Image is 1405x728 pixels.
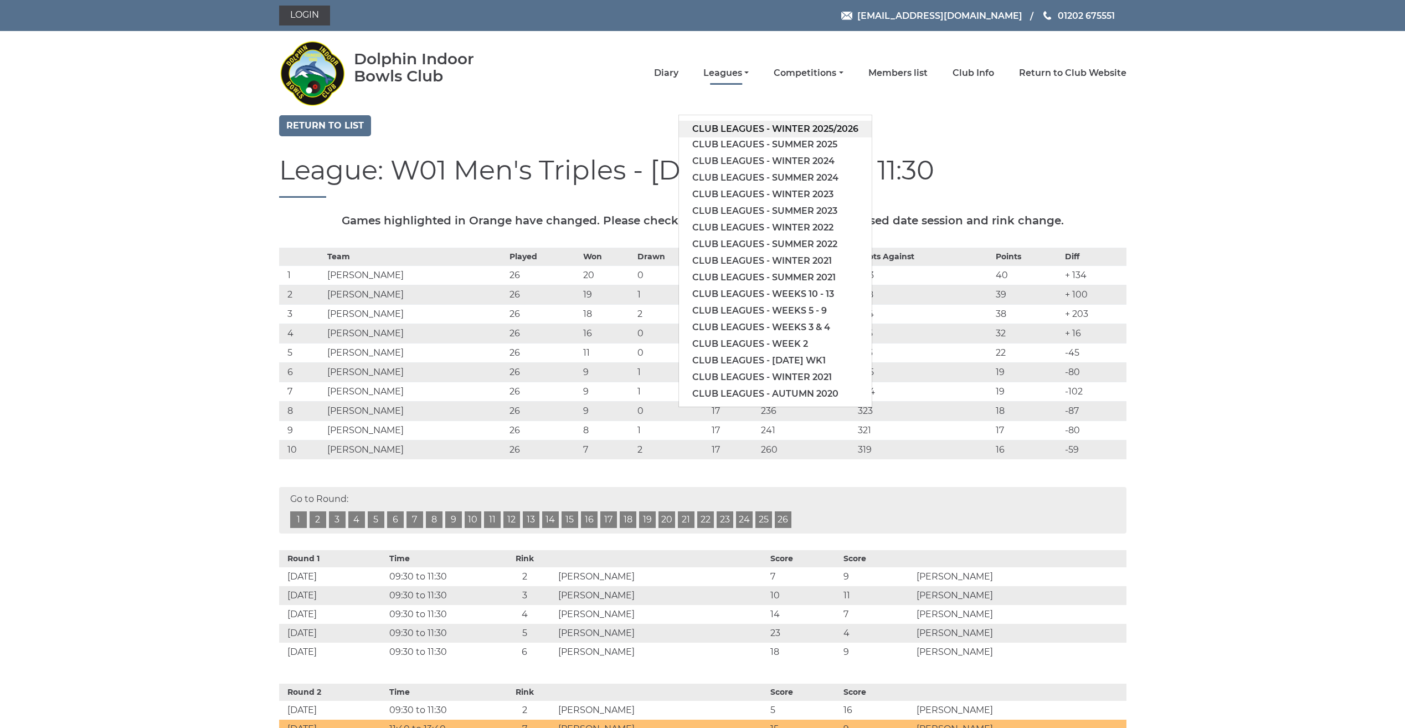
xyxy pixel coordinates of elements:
[914,605,1126,624] td: [PERSON_NAME]
[679,319,872,336] a: Club leagues - Weeks 3 & 4
[679,186,872,203] a: Club leagues - Winter 2023
[279,304,325,324] td: 3
[709,440,758,459] td: 17
[387,550,494,567] th: Time
[523,511,539,528] a: 13
[841,701,914,720] td: 16
[775,511,791,528] a: 26
[635,324,708,343] td: 0
[348,511,365,528] a: 4
[580,382,635,401] td: 9
[841,586,914,605] td: 11
[1062,248,1126,265] th: Diff
[768,684,841,701] th: Score
[580,421,635,440] td: 8
[679,369,872,386] a: Club leagues - Winter 2021
[841,567,914,586] td: 9
[507,265,580,285] td: 26
[325,440,507,459] td: [PERSON_NAME]
[445,511,462,528] a: 9
[868,67,928,79] a: Members list
[1062,382,1126,401] td: -102
[494,684,555,701] th: Rink
[758,401,856,421] td: 236
[717,511,733,528] a: 23
[635,401,708,421] td: 0
[279,382,325,401] td: 7
[635,304,708,324] td: 2
[580,324,635,343] td: 16
[855,382,993,401] td: 344
[1062,362,1126,382] td: -80
[774,67,843,79] a: Competitions
[1042,9,1115,23] a: Phone us 01202 675551
[993,248,1062,265] th: Points
[555,605,768,624] td: [PERSON_NAME]
[841,684,914,701] th: Score
[855,265,993,285] td: 243
[580,362,635,382] td: 9
[755,511,772,528] a: 25
[697,511,714,528] a: 22
[279,684,387,701] th: Round 2
[581,511,598,528] a: 16
[555,624,768,643] td: [PERSON_NAME]
[279,156,1126,198] h1: League: W01 Men's Triples - [DATE] - 09:30 to 11:30
[914,567,1126,586] td: [PERSON_NAME]
[279,34,346,112] img: Dolphin Indoor Bowls Club
[841,605,914,624] td: 7
[290,511,307,528] a: 1
[507,421,580,440] td: 26
[580,265,635,285] td: 20
[494,701,555,720] td: 2
[325,401,507,421] td: [PERSON_NAME]
[654,67,678,79] a: Diary
[635,248,708,265] th: Drawn
[494,567,555,586] td: 2
[580,440,635,459] td: 7
[279,285,325,304] td: 2
[678,115,872,407] ul: Leagues
[768,567,841,586] td: 7
[507,304,580,324] td: 26
[279,362,325,382] td: 6
[494,605,555,624] td: 4
[325,265,507,285] td: [PERSON_NAME]
[507,401,580,421] td: 26
[555,586,768,605] td: [PERSON_NAME]
[387,605,494,624] td: 09:30 to 11:30
[703,67,749,79] a: Leagues
[387,701,494,720] td: 09:30 to 11:30
[768,624,841,643] td: 23
[387,511,404,528] a: 6
[914,586,1126,605] td: [PERSON_NAME]
[758,421,856,440] td: 241
[507,285,580,304] td: 26
[325,421,507,440] td: [PERSON_NAME]
[993,324,1062,343] td: 32
[329,511,346,528] a: 3
[279,643,387,662] td: [DATE]
[426,511,442,528] a: 8
[368,511,384,528] a: 5
[494,550,555,567] th: Rink
[279,6,330,25] a: Login
[993,440,1062,459] td: 16
[768,550,841,567] th: Score
[279,343,325,362] td: 5
[406,511,423,528] a: 7
[279,421,325,440] td: 9
[387,624,494,643] td: 09:30 to 11:30
[580,343,635,362] td: 11
[555,701,768,720] td: [PERSON_NAME]
[484,511,501,528] a: 11
[494,624,555,643] td: 5
[855,304,993,324] td: 224
[279,401,325,421] td: 8
[639,511,656,528] a: 19
[1062,440,1126,459] td: -59
[841,643,914,662] td: 9
[768,643,841,662] td: 18
[635,265,708,285] td: 0
[1062,421,1126,440] td: -80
